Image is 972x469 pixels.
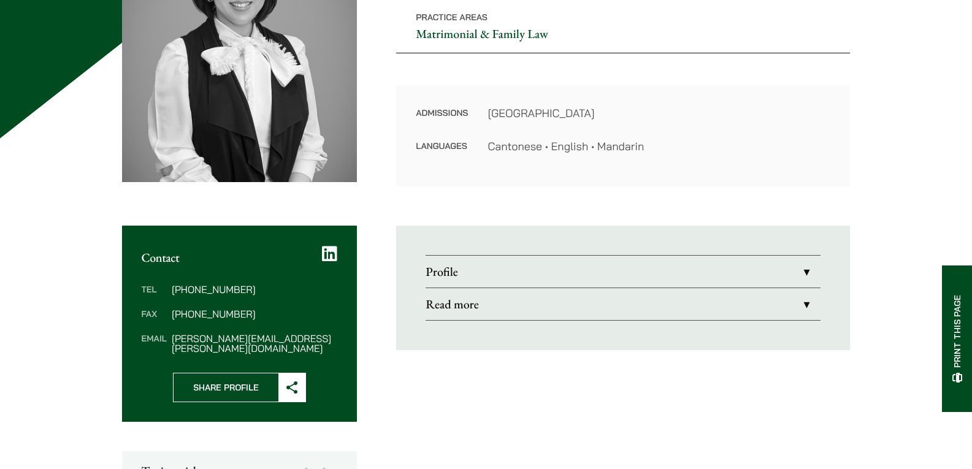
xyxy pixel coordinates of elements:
[416,138,468,154] dt: Languages
[142,309,167,334] dt: Fax
[488,105,830,121] dd: [GEOGRAPHIC_DATA]
[172,334,337,353] dd: [PERSON_NAME][EMAIL_ADDRESS][PERSON_NAME][DOMAIN_NAME]
[174,373,278,402] span: Share Profile
[416,12,488,23] span: Practice Areas
[322,245,337,262] a: LinkedIn
[142,334,167,353] dt: Email
[172,284,337,294] dd: [PHONE_NUMBER]
[426,288,821,320] a: Read more
[172,309,337,319] dd: [PHONE_NUMBER]
[142,250,338,265] h2: Contact
[488,138,830,154] dd: Cantonese • English • Mandarin
[142,284,167,309] dt: Tel
[416,105,468,138] dt: Admissions
[426,256,821,288] a: Profile
[173,373,306,402] button: Share Profile
[416,26,548,42] a: Matrimonial & Family Law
